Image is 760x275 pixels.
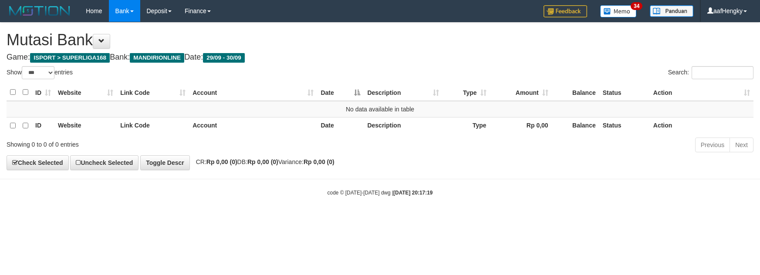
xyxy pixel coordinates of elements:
[22,66,54,79] select: Showentries
[490,117,552,134] th: Rp 0,00
[650,5,693,17] img: panduan.png
[393,190,432,196] strong: [DATE] 20:17:19
[189,117,317,134] th: Account
[7,101,753,117] td: No data available in table
[364,117,442,134] th: Description
[7,53,753,62] h4: Game: Bank: Date:
[730,137,753,152] a: Next
[70,155,138,170] a: Uncheck Selected
[328,190,433,196] small: code © [DATE]-[DATE] dwg |
[304,158,334,165] strong: Rp 0,00 (0)
[695,137,730,152] a: Previous
[203,53,245,63] span: 29/09 - 30/09
[650,84,753,101] th: Action: activate to sort column ascending
[490,84,552,101] th: Amount: activate to sort column ascending
[30,53,110,63] span: ISPORT > SUPERLIGA168
[544,5,587,17] img: Feedback.jpg
[552,117,599,134] th: Balance
[692,66,753,79] input: Search:
[442,84,490,101] th: Type: activate to sort column ascending
[317,117,364,134] th: Date
[32,117,54,134] th: ID
[668,66,753,79] label: Search:
[7,4,73,17] img: MOTION_logo.png
[631,2,642,10] span: 34
[317,84,364,101] th: Date: activate to sort column descending
[130,53,184,63] span: MANDIRIONLINE
[552,84,599,101] th: Balance
[7,155,69,170] a: Check Selected
[54,84,117,101] th: Website: activate to sort column ascending
[599,84,650,101] th: Status
[117,117,189,134] th: Link Code
[206,158,237,165] strong: Rp 0,00 (0)
[7,31,753,49] h1: Mutasi Bank
[189,84,317,101] th: Account: activate to sort column ascending
[247,158,278,165] strong: Rp 0,00 (0)
[7,66,73,79] label: Show entries
[650,117,753,134] th: Action
[442,117,490,134] th: Type
[32,84,54,101] th: ID: activate to sort column ascending
[192,158,334,165] span: CR: DB: Variance:
[600,5,637,17] img: Button%20Memo.svg
[599,117,650,134] th: Status
[140,155,190,170] a: Toggle Descr
[54,117,117,134] th: Website
[7,137,310,149] div: Showing 0 to 0 of 0 entries
[364,84,442,101] th: Description: activate to sort column ascending
[117,84,189,101] th: Link Code: activate to sort column ascending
